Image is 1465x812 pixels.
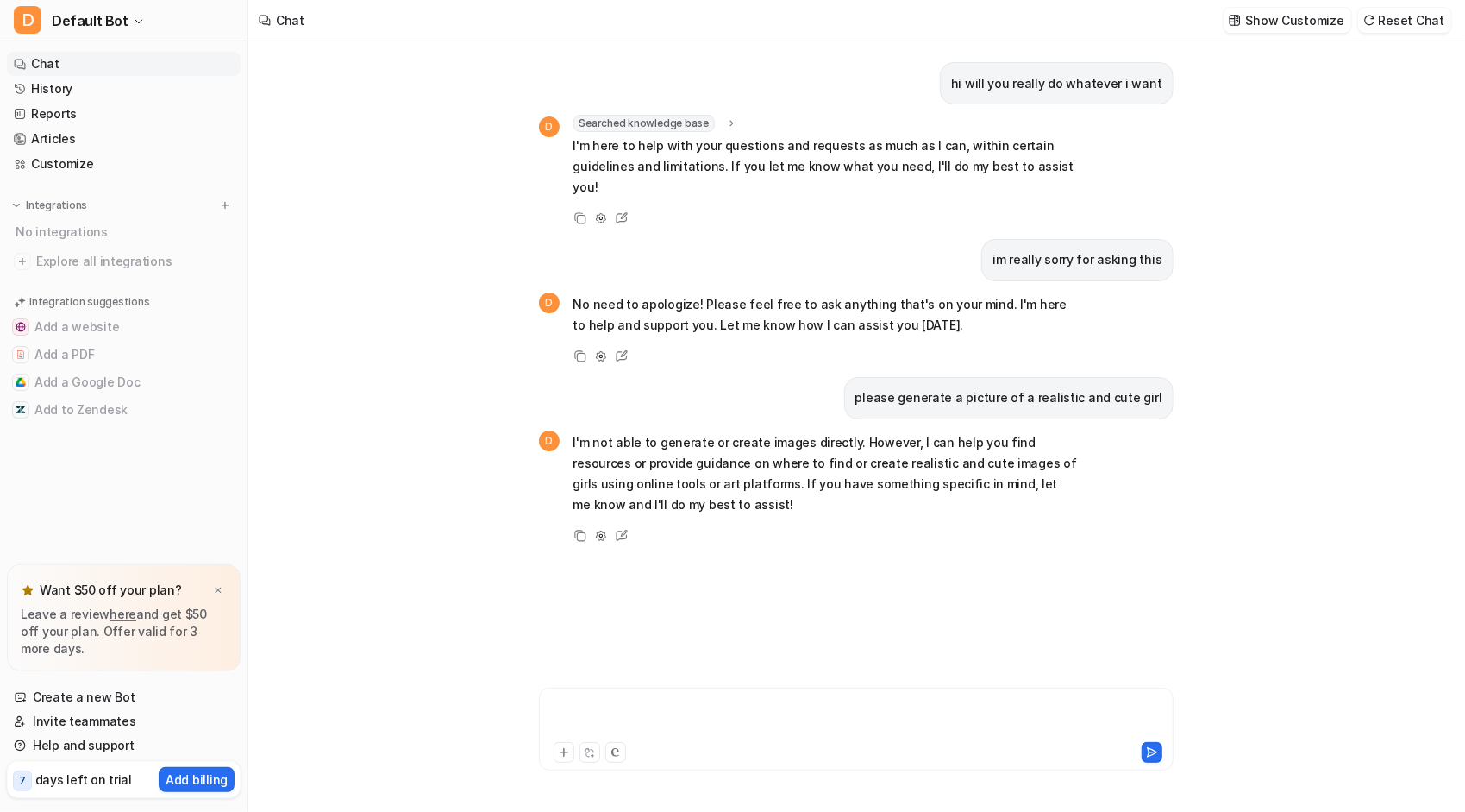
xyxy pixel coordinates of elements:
img: customize [1229,14,1241,27]
img: Add to Zendesk [16,405,26,415]
span: D [14,6,41,34]
a: Customize [7,152,241,176]
span: D [539,293,560,313]
a: Invite teammates [7,709,241,733]
img: menu_add.svg [219,199,231,211]
button: Add a websiteAdd a website [7,313,241,341]
span: Searched knowledge base [573,115,715,132]
button: Add billing [159,767,235,792]
span: D [539,431,560,451]
img: Add a PDF [16,349,26,360]
a: History [7,77,241,101]
a: Create a new Bot [7,685,241,709]
p: Want $50 off your plan? [40,582,182,599]
a: Help and support [7,733,241,758]
button: Reset Chat [1358,8,1451,33]
button: Integrations [7,197,92,214]
img: Add a Google Doc [16,377,26,387]
span: D [539,116,560,137]
a: Reports [7,102,241,126]
img: star [21,583,34,597]
a: here [110,607,136,621]
p: hi will you really do whatever i want [951,73,1162,94]
button: Show Customize [1224,8,1351,33]
p: Integration suggestions [29,294,149,310]
div: Chat [276,11,304,29]
button: Add a Google DocAdd a Google Doc [7,368,241,396]
p: No need to apologize! Please feel free to ask anything that's on your mind. I'm here to help and ... [573,294,1078,336]
p: Add billing [166,771,228,789]
img: explore all integrations [14,253,31,270]
p: Integrations [26,198,87,212]
p: Leave a review and get $50 off your plan. Offer valid for 3 more days. [21,606,227,658]
button: Add to ZendeskAdd to Zendesk [7,396,241,424]
img: expand menu [10,199,22,211]
p: please generate a picture of a realistic and cute girl [855,387,1162,408]
p: I'm here to help with your questions and requests as much as I can, within certain guidelines and... [573,135,1078,198]
span: Explore all integrations [36,248,234,275]
p: 7 [19,773,26,789]
a: Articles [7,127,241,151]
img: reset [1363,14,1375,27]
p: days left on trial [35,771,132,789]
p: Show Customize [1246,11,1344,29]
span: Default Bot [52,9,128,33]
img: x [213,585,223,596]
a: Explore all integrations [7,249,241,274]
div: No integrations [10,217,241,246]
p: I'm not able to generate or create images directly. However, I can help you find resources or pro... [573,432,1078,515]
button: Add a PDFAdd a PDF [7,341,241,368]
img: Add a website [16,322,26,332]
p: im really sorry for asking this [992,249,1161,270]
a: Chat [7,52,241,76]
